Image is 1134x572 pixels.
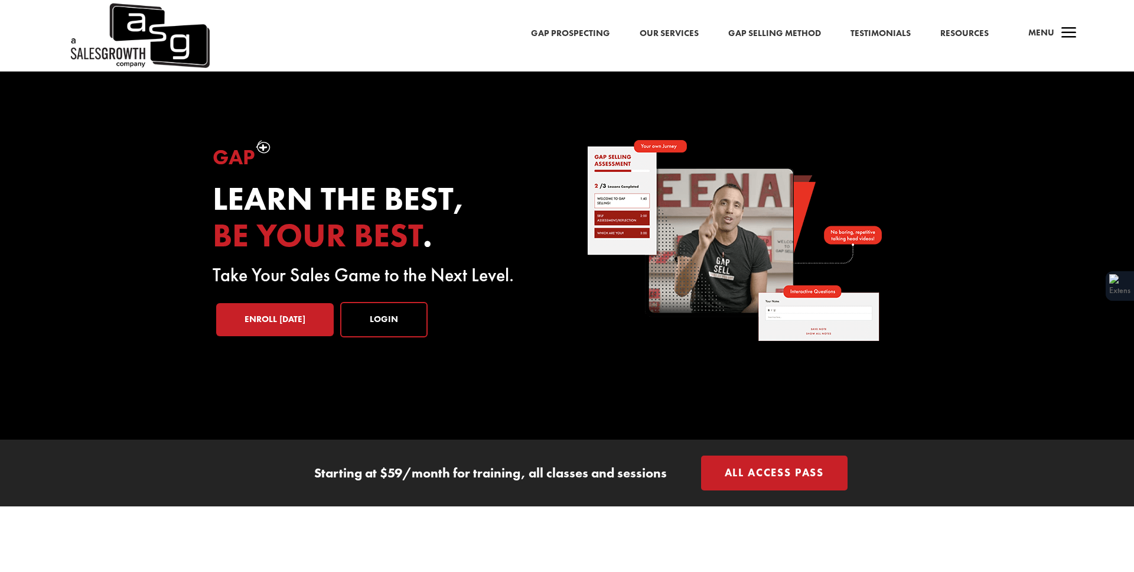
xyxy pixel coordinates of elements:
span: Menu [1028,27,1054,38]
h2: Learn the best, . [213,181,548,259]
img: self-paced-sales-course-online [586,140,882,341]
span: be your best [213,214,423,256]
span: Gap [213,144,255,171]
a: Testimonials [850,26,911,41]
a: Login [340,302,428,337]
a: Gap Prospecting [531,26,610,41]
span: a [1057,22,1081,45]
a: All Access Pass [701,456,848,490]
a: Enroll [DATE] [216,303,334,336]
p: Take Your Sales Game to the Next Level. [213,268,548,282]
a: Resources [940,26,989,41]
a: Gap Selling Method [728,26,821,41]
img: plus-symbol-white [256,140,271,154]
img: Extension Icon [1109,274,1130,298]
a: Our Services [640,26,699,41]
